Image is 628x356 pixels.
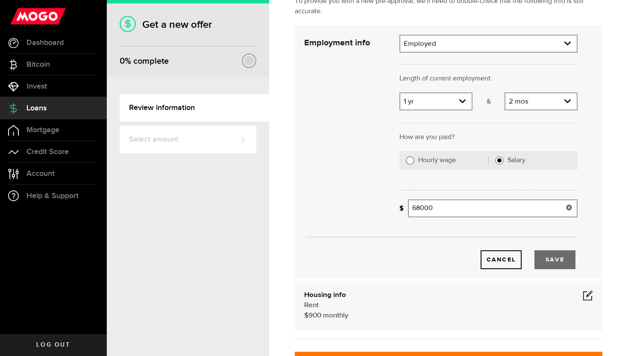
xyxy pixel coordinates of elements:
a: expand select [505,93,577,110]
a: expand select [400,93,472,110]
span: Dashboard [26,39,64,47]
a: expand select [400,36,577,52]
input: Hourly wage [406,156,414,165]
span: monthly [323,312,348,319]
button: Cancel [481,250,522,269]
span: Mortgage [26,126,59,134]
label: Salary [508,156,571,165]
span: Invest [26,83,47,90]
span: 0 [120,56,125,66]
span: Rent [304,302,319,309]
strong: Employment info [304,39,370,47]
a: Review information [120,94,269,122]
a: Select amount [120,126,256,153]
span: $ [304,312,308,319]
h1: Get a new offer [120,18,256,31]
span: Log out [36,342,70,348]
p: How are you paid? [399,132,578,142]
b: Housing info [304,291,346,299]
span: Account [26,170,55,178]
label: Hourly wage [418,156,488,165]
p: & [472,97,504,107]
span: Loans [26,104,47,112]
span: Help & Support [26,192,79,200]
p: Length of current employment: [399,74,578,84]
input: Salary [495,156,504,165]
button: Save [534,250,575,269]
div: % complete [120,53,169,69]
span: Credit Score [26,148,69,156]
span: Bitcoin [26,61,50,68]
button: Open LiveChat chat widget [7,3,32,29]
span: 900 [308,312,321,319]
